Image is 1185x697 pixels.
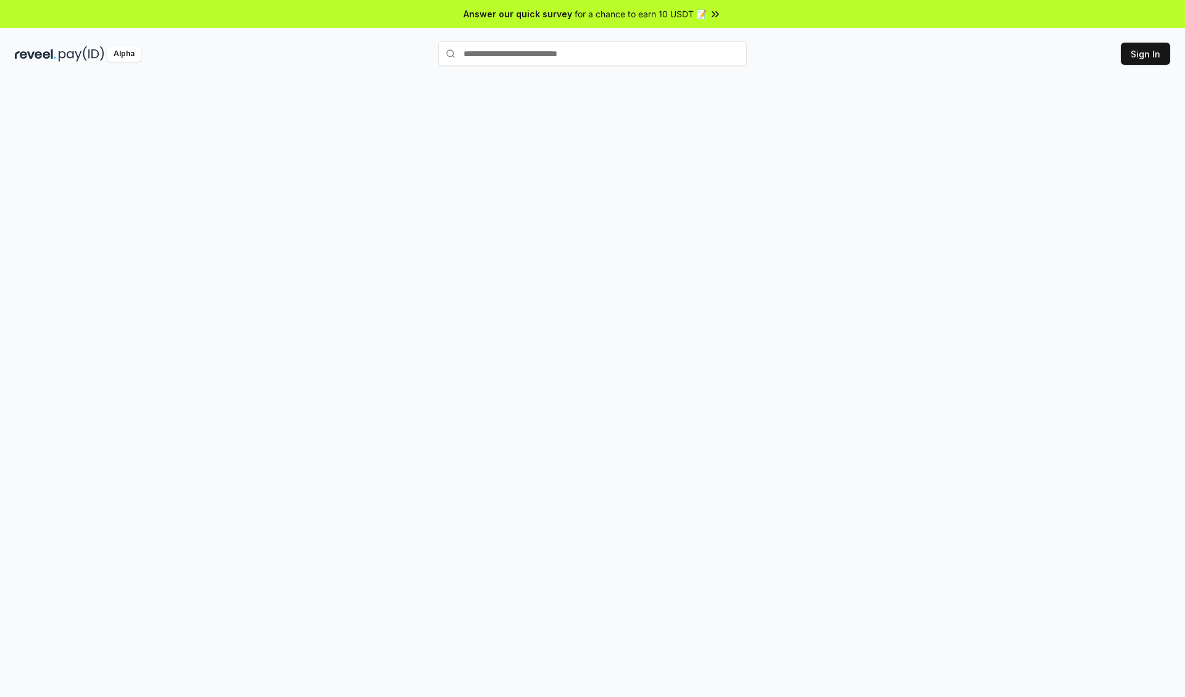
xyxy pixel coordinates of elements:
span: Answer our quick survey [464,7,572,20]
div: Alpha [107,46,141,62]
button: Sign In [1121,43,1170,65]
img: pay_id [59,46,104,62]
img: reveel_dark [15,46,56,62]
span: for a chance to earn 10 USDT 📝 [575,7,707,20]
